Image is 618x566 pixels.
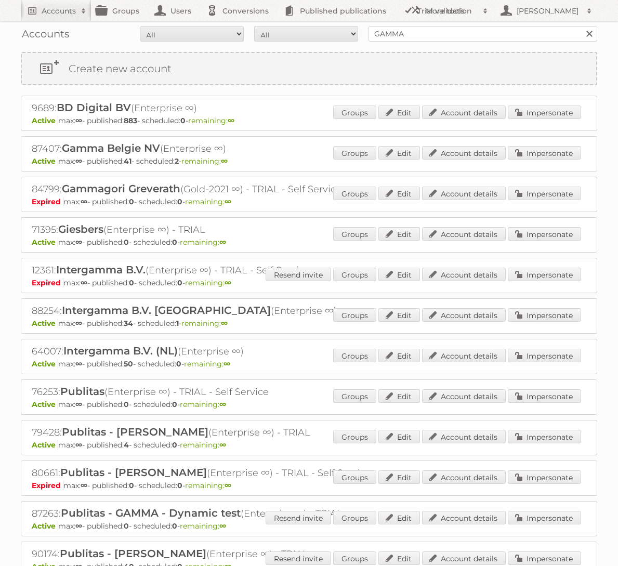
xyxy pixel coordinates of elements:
strong: ∞ [75,238,82,247]
span: Intergamma B.V. [GEOGRAPHIC_DATA] [62,304,271,317]
a: Account details [422,308,506,322]
strong: ∞ [81,278,87,287]
span: Active [32,400,58,409]
span: Publitas - [PERSON_NAME] [62,426,208,438]
p: max: - published: - scheduled: - [32,156,586,166]
a: Account details [422,470,506,484]
a: Edit [378,227,420,241]
h2: More tools [426,6,478,16]
strong: ∞ [75,359,82,368]
a: Groups [333,308,376,322]
strong: ∞ [219,238,226,247]
strong: ∞ [225,197,231,206]
a: Account details [422,430,506,443]
p: max: - published: - scheduled: - [32,400,586,409]
a: Account details [422,511,506,524]
strong: ∞ [228,116,234,125]
strong: ∞ [219,521,226,531]
h2: 79428: (Enterprise ∞) - TRIAL [32,426,396,439]
strong: ∞ [81,481,87,490]
a: Edit [378,268,420,281]
span: remaining: [181,319,228,328]
a: Impersonate [508,470,581,484]
span: Intergamma B.V. [56,264,146,276]
a: Account details [422,551,506,565]
a: Resend invite [266,551,331,565]
strong: 0 [129,278,134,287]
span: remaining: [180,238,226,247]
span: Expired [32,481,63,490]
strong: ∞ [225,481,231,490]
span: remaining: [185,197,231,206]
span: Active [32,156,58,166]
a: Account details [422,227,506,241]
strong: 0 [177,278,182,287]
a: Groups [333,430,376,443]
span: Expired [32,197,63,206]
span: Publitas - GAMMA - Dynamic test [61,507,241,519]
h2: 84799: (Gold-2021 ∞) - TRIAL - Self Service [32,182,396,196]
strong: ∞ [75,440,82,450]
span: remaining: [181,156,228,166]
strong: ∞ [221,156,228,166]
span: Gammagori Greverath [62,182,180,195]
a: Edit [378,146,420,160]
strong: 4 [124,440,129,450]
p: max: - published: - scheduled: - [32,521,586,531]
strong: 0 [177,481,182,490]
a: Groups [333,389,376,403]
span: Active [32,319,58,328]
span: Publitas - [PERSON_NAME] [60,466,207,479]
span: Active [32,359,58,368]
span: Active [32,116,58,125]
h2: 87407: (Enterprise ∞) [32,142,396,155]
strong: 1 [176,319,179,328]
a: Groups [333,146,376,160]
span: Expired [32,278,63,287]
a: Impersonate [508,187,581,200]
h2: 88254: (Enterprise ∞) [32,304,396,318]
h2: 76253: (Enterprise ∞) - TRIAL - Self Service [32,385,396,399]
a: Edit [378,430,420,443]
strong: 41 [124,156,132,166]
span: Active [32,238,58,247]
a: Impersonate [508,268,581,281]
strong: ∞ [75,156,82,166]
strong: 0 [172,440,177,450]
strong: 0 [172,400,177,409]
a: Resend invite [266,268,331,281]
strong: ∞ [219,400,226,409]
a: Account details [422,349,506,362]
strong: 0 [177,197,182,206]
strong: 50 [124,359,133,368]
a: Edit [378,308,420,322]
p: max: - published: - scheduled: - [32,440,586,450]
strong: 2 [175,156,179,166]
a: Impersonate [508,430,581,443]
a: Impersonate [508,389,581,403]
p: max: - published: - scheduled: - [32,197,586,206]
a: Impersonate [508,308,581,322]
a: Groups [333,470,376,484]
h2: 71395: (Enterprise ∞) - TRIAL [32,223,396,236]
strong: ∞ [221,319,228,328]
a: Edit [378,511,420,524]
span: Gamma Belgie NV [62,142,160,154]
span: BD Digital BV [57,101,131,114]
strong: 0 [124,521,129,531]
a: Groups [333,511,376,524]
strong: 0 [172,521,177,531]
a: Account details [422,389,506,403]
strong: 0 [176,359,181,368]
a: Edit [378,106,420,119]
a: Groups [333,187,376,200]
h2: 12361: (Enterprise ∞) - TRIAL - Self Service [32,264,396,277]
h2: 80661: (Enterprise ∞) - TRIAL - Self Service [32,466,396,480]
a: Impersonate [508,146,581,160]
h2: 87263: (Enterprise ∞) - TRIAL [32,507,396,520]
strong: ∞ [75,400,82,409]
h2: 64007: (Enterprise ∞) [32,345,396,358]
span: remaining: [188,116,234,125]
a: Impersonate [508,551,581,565]
span: remaining: [185,481,231,490]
